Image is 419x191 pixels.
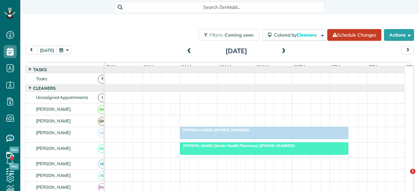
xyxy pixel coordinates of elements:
[209,32,223,38] span: Filters:
[327,29,381,41] a: Schedule Changes
[98,93,107,102] span: !
[35,106,72,112] span: [PERSON_NAME]
[98,160,107,168] span: AF
[180,128,250,132] span: [PERSON_NAME] ([PHONE_NUMBER])
[105,64,117,69] span: 7am
[293,64,307,69] span: 12pm
[35,130,72,135] span: [PERSON_NAME]
[98,171,107,180] span: AF
[397,169,412,184] iframe: Intercom live chat
[32,67,48,72] span: Tasks
[35,184,72,190] span: [PERSON_NAME]
[98,129,107,137] span: AB
[9,147,19,153] span: New
[98,144,107,153] span: AC
[367,64,379,69] span: 2pm
[297,32,318,38] span: Cleaners
[274,32,319,38] span: Colored by
[25,46,38,55] button: prev
[35,76,48,81] span: Tasks
[218,64,232,69] span: 10am
[35,161,72,166] span: [PERSON_NAME]
[225,32,254,38] span: Coming soon
[180,143,295,148] span: [PERSON_NAME] (Senior Health Pharmacy) ([PHONE_NUMBER])
[32,86,57,91] span: Cleaners
[410,169,415,174] span: 1
[384,29,414,41] button: Actions
[35,118,72,123] span: [PERSON_NAME]
[405,64,416,69] span: 3pm
[330,64,341,69] span: 1pm
[35,173,72,178] span: [PERSON_NAME]
[143,64,155,69] span: 8am
[37,46,57,55] button: [DATE]
[180,64,192,69] span: 9am
[263,29,327,41] button: Colored byCleaners
[255,64,270,69] span: 11am
[402,46,414,55] button: next
[195,47,277,55] h2: [DATE]
[98,117,107,126] span: GM
[35,95,89,100] span: Unassigned Appointments
[35,146,72,151] span: [PERSON_NAME]
[98,105,107,114] span: AC
[98,75,107,84] span: T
